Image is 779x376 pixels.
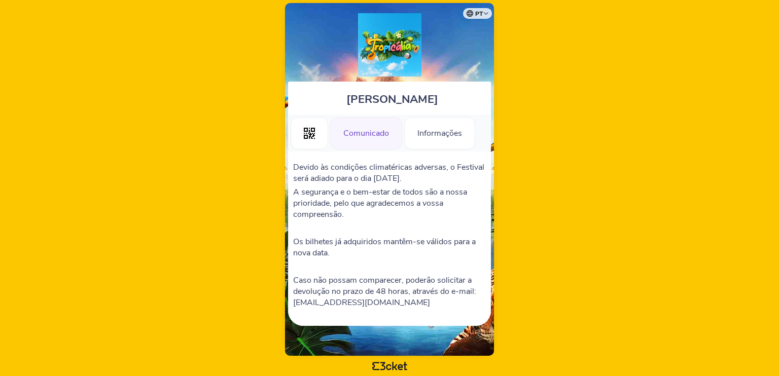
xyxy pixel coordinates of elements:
[404,127,475,138] a: Informações
[330,127,402,138] a: Comunicado
[404,117,475,149] div: Informações
[293,186,486,220] p: A segurança e o bem-estar de todos são a nossa prioridade, pelo que agradecemos a vossa compreensão.
[346,92,438,107] span: [PERSON_NAME]
[293,275,486,308] p: Caso não possam comparecer, poderão solicitar a devolução no prazo de 48 horas, através do e-mail...
[293,236,486,258] p: Os bilhetes já adquiridos mantêm-se válidos para a nova data.
[330,117,402,149] div: Comunicado
[293,162,486,184] p: Devido às condições climatéricas adversas, o Festival será adiado para o dia [DATE].
[358,13,421,77] img: Festival Tropicália - 13 Setembro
